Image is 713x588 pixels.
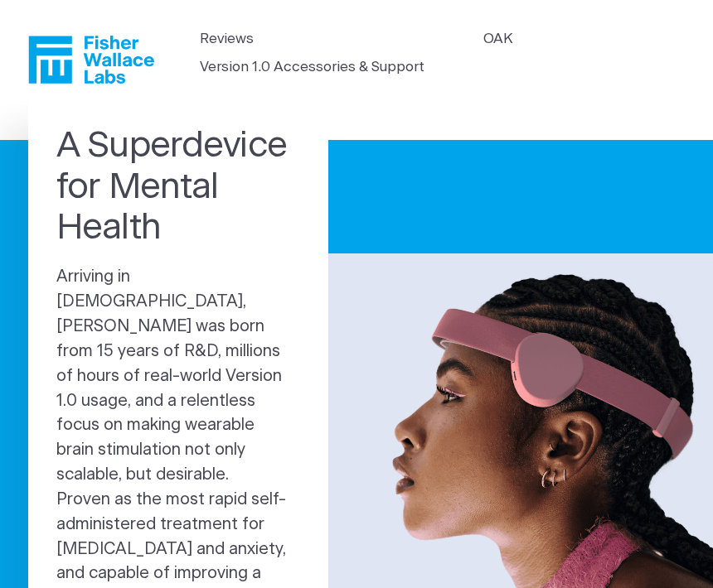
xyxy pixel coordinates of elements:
[200,28,254,50] a: Reviews
[200,56,424,78] a: Version 1.0 Accessories & Support
[28,36,154,84] a: Fisher Wallace
[483,28,513,50] a: OAK
[56,126,300,248] h1: A Superdevice for Mental Health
